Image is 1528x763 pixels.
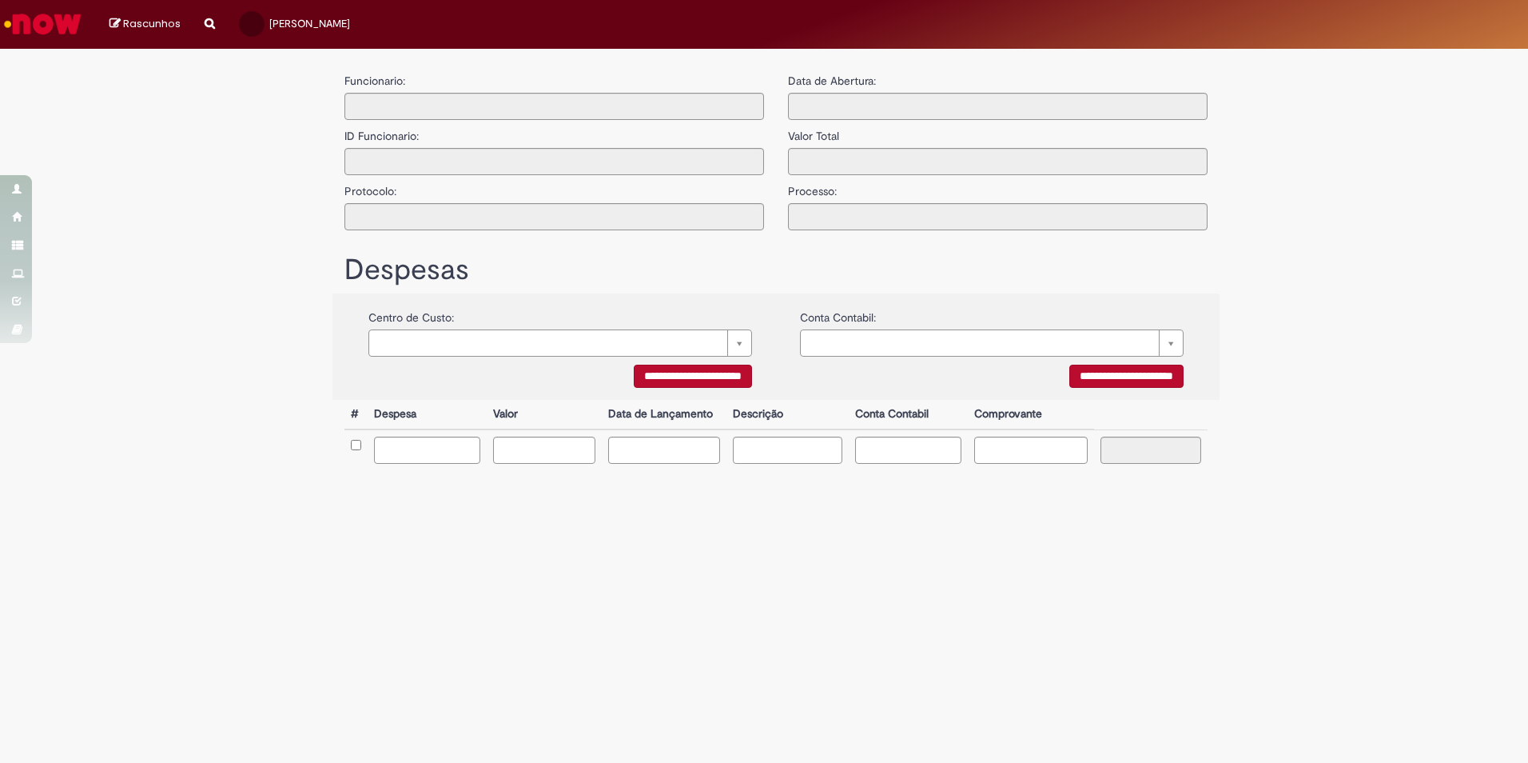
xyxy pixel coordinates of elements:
[344,400,368,429] th: #
[800,302,876,326] label: Conta Contabil:
[788,120,839,144] label: Valor Total
[2,8,84,40] img: ServiceNow
[109,17,181,32] a: Rascunhos
[368,330,752,357] a: Limpar campo {0}
[968,400,1095,429] th: Comprovante
[123,16,181,31] span: Rascunhos
[602,400,727,429] th: Data de Lançamento
[368,400,487,429] th: Despesa
[269,17,350,30] span: [PERSON_NAME]
[849,400,968,429] th: Conta Contabil
[344,120,419,144] label: ID Funcionario:
[344,254,1208,286] h1: Despesas
[788,73,876,89] label: Data de Abertura:
[344,175,396,199] label: Protocolo:
[726,400,848,429] th: Descrição
[487,400,601,429] th: Valor
[800,330,1184,357] a: Limpar campo {0}
[344,73,405,89] label: Funcionario:
[788,175,837,199] label: Processo:
[368,302,454,326] label: Centro de Custo:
